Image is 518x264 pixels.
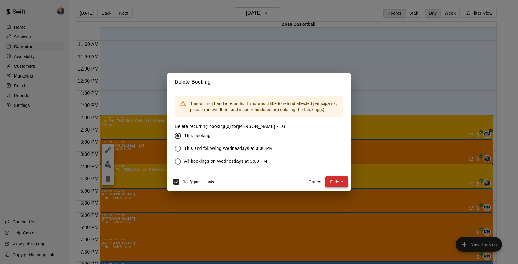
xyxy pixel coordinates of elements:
[175,123,286,129] label: Delete recurring booking(s) for [PERSON_NAME] - LG
[306,176,325,188] button: Cancel
[184,132,210,139] span: This booking
[184,145,273,152] span: This and following Wednesdays at 3:00 PM
[184,158,267,165] span: All bookings on Wednesdays at 3:00 PM
[183,180,214,184] span: Notify participants
[325,176,348,188] button: Delete
[167,73,351,91] h2: Delete Booking
[190,98,338,115] div: This will not handle refunds. If you would like to refund affected participants, please remove th...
